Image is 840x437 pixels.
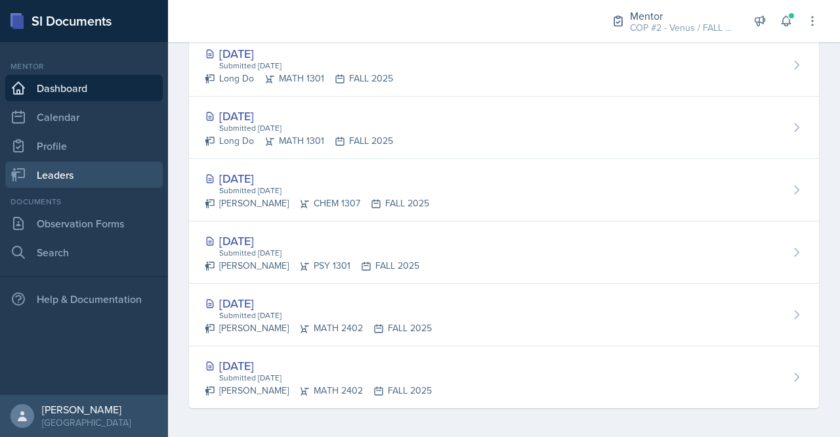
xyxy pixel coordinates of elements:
div: [DATE] [205,357,432,375]
a: Leaders [5,162,163,188]
a: [DATE] Submitted [DATE] [PERSON_NAME]PSY 1301FALL 2025 [189,221,819,284]
div: [PERSON_NAME] MATH 2402 FALL 2025 [205,384,432,398]
div: [DATE] [205,45,393,62]
div: Mentor [5,60,163,72]
div: Submitted [DATE] [218,372,432,384]
div: [PERSON_NAME] MATH 2402 FALL 2025 [205,321,432,335]
div: Submitted [DATE] [218,310,432,321]
div: Long Do MATH 1301 FALL 2025 [205,134,393,148]
a: [DATE] Submitted [DATE] [PERSON_NAME]CHEM 1307FALL 2025 [189,159,819,221]
div: Documents [5,196,163,208]
div: [DATE] [205,170,429,187]
div: Submitted [DATE] [218,185,429,196]
div: Submitted [DATE] [218,122,393,134]
div: [PERSON_NAME] PSY 1301 FALL 2025 [205,259,419,273]
a: Observation Forms [5,210,163,237]
a: Calendar [5,104,163,130]
div: [DATE] [205,232,419,250]
div: [PERSON_NAME] CHEM 1307 FALL 2025 [205,196,429,210]
a: Dashboard [5,75,163,101]
div: [DATE] [205,107,393,125]
div: Long Do MATH 1301 FALL 2025 [205,72,393,85]
a: [DATE] Submitted [DATE] Long DoMATH 1301FALL 2025 [189,97,819,159]
a: [DATE] Submitted [DATE] [PERSON_NAME]MATH 2402FALL 2025 [189,284,819,346]
div: [GEOGRAPHIC_DATA] [42,416,131,429]
div: Submitted [DATE] [218,60,393,72]
a: [DATE] Submitted [DATE] Long DoMATH 1301FALL 2025 [189,34,819,97]
div: Help & Documentation [5,286,163,312]
a: Search [5,239,163,265]
div: COP #2 - Venus / FALL 2025 [630,21,735,35]
div: Mentor [630,8,735,24]
a: Profile [5,133,163,159]
div: [DATE] [205,294,432,312]
a: [DATE] Submitted [DATE] [PERSON_NAME]MATH 2402FALL 2025 [189,346,819,408]
div: [PERSON_NAME] [42,403,131,416]
div: Submitted [DATE] [218,247,419,259]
